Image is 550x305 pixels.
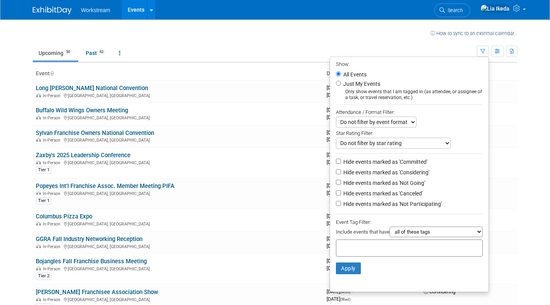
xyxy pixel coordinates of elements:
div: [GEOGRAPHIC_DATA], [GEOGRAPHIC_DATA] [36,296,320,302]
span: In-Person [43,222,63,227]
img: In-Person Event [36,138,41,142]
img: In-Person Event [36,266,41,270]
div: [GEOGRAPHIC_DATA], [GEOGRAPHIC_DATA] [36,159,320,165]
label: Hide events marked as 'Not Participating' [342,200,442,208]
span: [DATE] [327,85,353,90]
div: Tier 1 [36,197,52,204]
a: Zaxby's 2025 Leadership Conference [36,152,130,159]
span: (Wed) [340,297,350,301]
span: Search [445,7,463,13]
div: Tier 1 [36,167,52,174]
span: [DATE] [327,190,346,196]
a: Popeyes Int'l Franchise Assoc. Member Meeting PIFA [36,183,174,190]
a: Past62 [80,46,112,60]
a: Bojangles Fall Franchise Business Meeting [36,258,147,265]
span: In-Person [43,115,63,121]
span: 50 [64,49,72,55]
a: GGRA Fall Industry Networking Reception [36,236,142,243]
span: [DATE] [327,114,350,120]
a: Sylvan Franchise Owners National Convention [36,129,154,137]
span: Workstream [81,7,110,13]
img: In-Person Event [36,191,41,195]
img: Lia Ikeda [480,4,510,13]
span: [DATE] [327,129,353,135]
a: [PERSON_NAME] Franchisee Association Show [36,289,158,296]
span: [DATE] [327,92,349,98]
th: Event [33,67,323,80]
div: Tier 2 [36,273,52,280]
span: Considering [423,289,455,294]
span: In-Person [43,160,63,165]
a: Buffalo Wild Wings Owners Meeting [36,107,128,114]
a: Search [434,4,470,17]
div: [GEOGRAPHIC_DATA], [GEOGRAPHIC_DATA] [36,190,320,196]
div: [GEOGRAPHIC_DATA], [GEOGRAPHIC_DATA] [36,243,320,249]
span: [DATE] [327,258,351,264]
div: [GEOGRAPHIC_DATA], [GEOGRAPHIC_DATA] [36,265,320,271]
div: Star Rating Filter: [336,128,483,138]
div: [GEOGRAPHIC_DATA], [GEOGRAPHIC_DATA] [36,220,320,227]
span: In-Person [43,297,63,302]
img: In-Person Event [36,115,41,119]
a: Upcoming50 [33,46,78,60]
span: [DATE] [327,107,353,113]
a: How to sync to an external calendar... [431,30,517,36]
span: [DATE] [327,159,348,165]
img: In-Person Event [36,160,41,164]
div: [GEOGRAPHIC_DATA], [GEOGRAPHIC_DATA] [36,137,320,143]
span: [DATE] [327,213,351,219]
a: Long [PERSON_NAME] National Convention [36,85,148,92]
span: [DATE] [327,265,349,271]
img: In-Person Event [36,93,41,97]
span: [DATE] [327,243,350,249]
span: 62 [97,49,106,55]
div: [GEOGRAPHIC_DATA], [GEOGRAPHIC_DATA] [36,92,320,98]
img: ExhibitDay [33,7,72,14]
span: [DATE] [327,137,346,142]
span: In-Person [43,244,63,249]
div: Include events that have [336,227,483,239]
span: In-Person [43,266,63,271]
span: [DATE] [327,236,353,241]
span: - [351,289,353,294]
span: [DATE] [327,296,350,302]
span: In-Person [43,93,63,98]
label: Hide events marked as 'Canceled' [342,190,423,197]
div: Event Tag Filter: [336,218,483,227]
a: Sort by Event Name [50,70,54,76]
div: Show: [336,59,483,69]
span: In-Person [43,191,63,196]
span: [DATE] [327,220,350,226]
div: [GEOGRAPHIC_DATA], [GEOGRAPHIC_DATA] [36,114,320,121]
span: [DATE] [327,289,353,294]
span: [DATE] [327,152,351,158]
label: Just My Events [342,80,380,88]
label: Hide events marked as 'Committed' [342,158,427,166]
button: Apply [336,262,361,274]
img: In-Person Event [36,297,41,301]
th: Dates [323,67,420,80]
label: Hide events marked as 'Not Going' [342,179,425,187]
span: In-Person [43,138,63,143]
a: Columbus Pizza Expo [36,213,92,220]
span: (Mon) [340,290,350,294]
label: All Events [342,72,367,77]
span: [DATE] [327,183,351,188]
img: In-Person Event [36,222,41,225]
div: Only show events that I am tagged in (as attendee, or assignee of a task, or travel reservation, ... [336,89,483,101]
img: In-Person Event [36,244,41,248]
div: Attendance / Format Filter: [336,108,483,117]
label: Hide events marked as 'Considering' [342,168,429,176]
